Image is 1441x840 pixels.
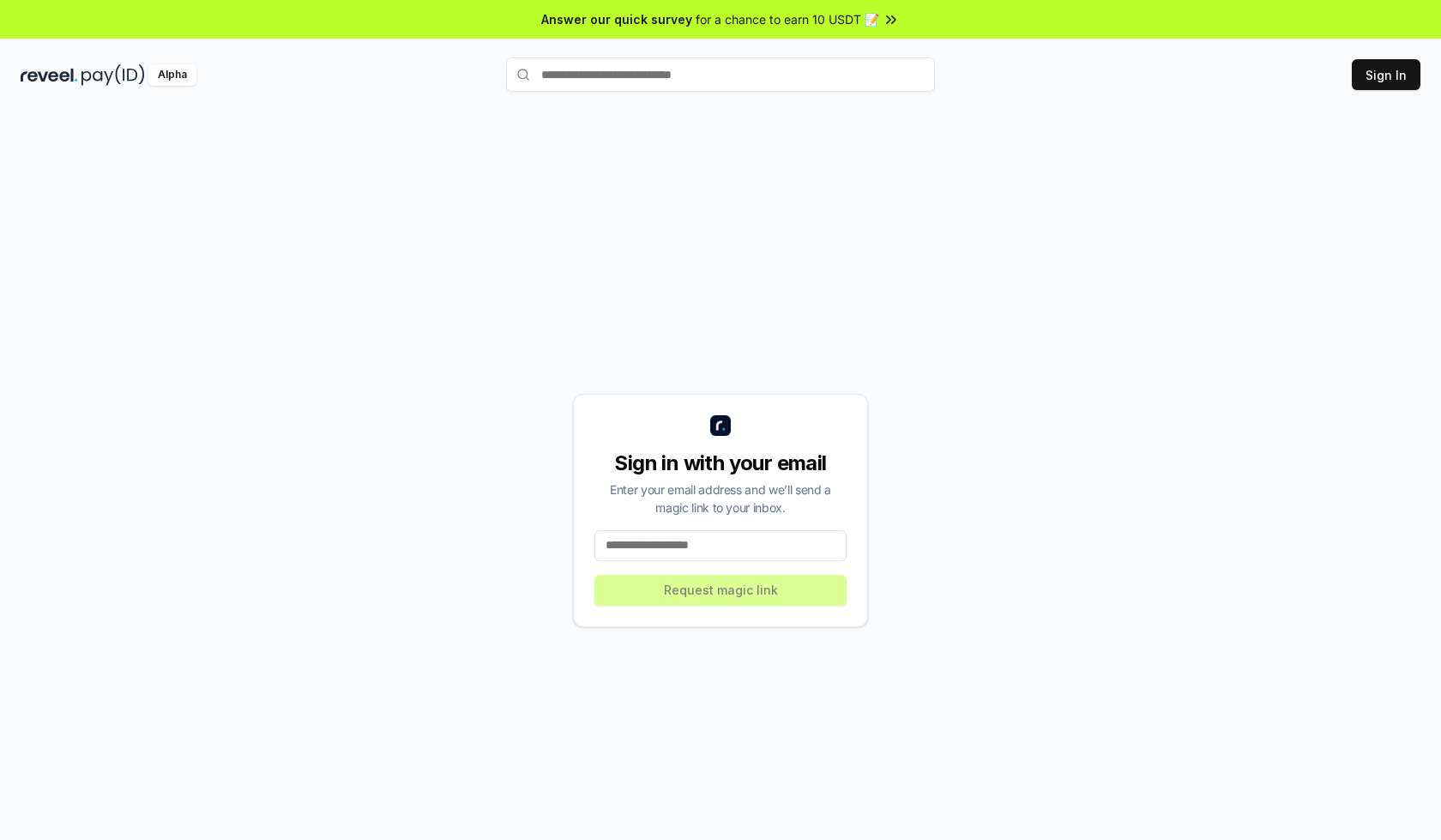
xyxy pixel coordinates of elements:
[696,10,879,28] span: for a chance to earn 10 USDT 📝
[594,450,847,477] div: Sign in with your email
[21,64,78,86] img: reveel_dark
[710,415,731,436] img: logo_small
[81,64,145,86] img: pay_id
[594,480,847,517] div: Enter your email address and we’ll send a magic link to your inbox.
[148,64,196,86] div: Alpha
[541,10,692,28] span: Answer our quick survey
[1352,59,1420,90] button: Sign In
